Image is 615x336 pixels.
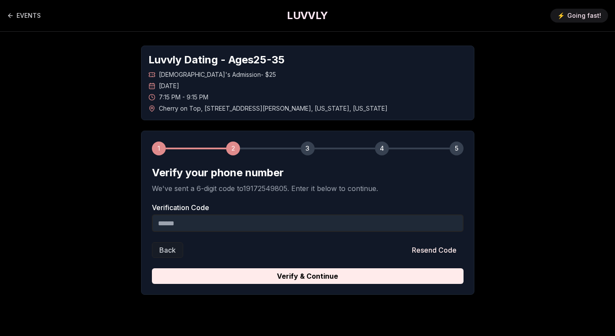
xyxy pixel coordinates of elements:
label: Verification Code [152,204,464,211]
span: Cherry on Top , [STREET_ADDRESS][PERSON_NAME] , [US_STATE] , [US_STATE] [159,104,388,113]
a: LUVVLY [287,9,328,23]
span: [DATE] [159,82,179,90]
a: Back to events [7,7,41,24]
button: Resend Code [405,242,464,258]
span: Going fast! [567,11,601,20]
p: We've sent a 6-digit code to 19172549805 . Enter it below to continue. [152,183,464,194]
span: [DEMOGRAPHIC_DATA]'s Admission - $25 [159,70,276,79]
div: 2 [226,142,240,155]
button: Back [152,242,183,258]
div: 4 [375,142,389,155]
span: ⚡️ [557,11,565,20]
div: 1 [152,142,166,155]
button: Verify & Continue [152,268,464,284]
h2: Verify your phone number [152,166,464,180]
div: 5 [450,142,464,155]
h1: Luvvly Dating - Ages 25 - 35 [148,53,467,67]
span: 7:15 PM - 9:15 PM [159,93,208,102]
div: 3 [301,142,315,155]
